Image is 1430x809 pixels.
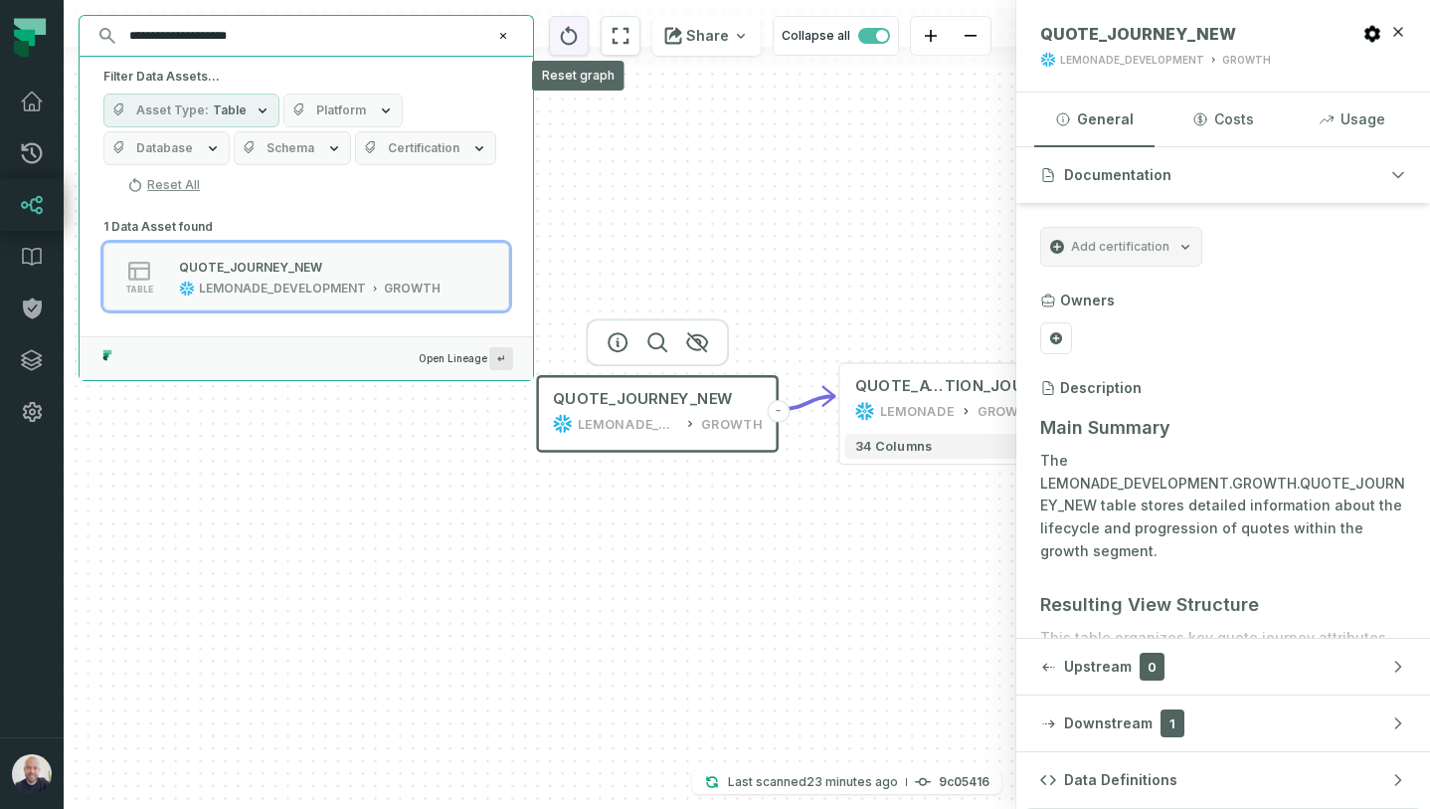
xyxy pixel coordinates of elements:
[945,376,1065,396] span: TION_JOURNEY
[199,281,366,297] div: LEMONADE_DEVELOPMENT
[103,69,509,85] h5: Filter Data Assets...
[12,754,52,794] img: avatar of Daniel Ochoa Bimblich
[1064,713,1153,733] span: Downstream
[316,102,366,118] span: Platform
[773,16,899,56] button: Collapse all
[125,285,153,295] span: table
[701,414,763,434] div: GROWTH
[388,140,459,156] span: Certification
[1040,414,1406,442] h3: Main Summary
[119,169,208,201] button: Reset All
[355,131,496,165] button: Certification
[1040,591,1406,619] h3: Resulting View Structure
[553,389,733,409] span: QUOTE_JOURNEY_NEW
[103,243,509,310] button: tableLEMONADE_DEVELOPMENTGROWTH
[493,26,513,46] button: Clear search query
[80,213,533,336] div: Suggestions
[855,376,945,396] span: QUOTE_ATTRIBU
[911,17,951,56] button: zoom in
[419,347,513,370] span: Open Lineage
[384,281,441,297] div: GROWTH
[179,260,322,275] div: QUOTE_JOURNEY_NEW
[1064,165,1171,185] span: Documentation
[783,396,835,409] g: Edge from 80d83414168985694bc29b21ee72f9a9 to bc02bb778152e1c859e649767bf4fcd4
[978,401,1039,421] div: GROWTH
[767,400,790,423] button: -
[1161,709,1184,737] span: 1
[1162,93,1283,146] button: Costs
[855,376,1065,396] div: QUOTE_ATTRIBUTION_JOURNEY
[728,772,898,792] p: Last scanned
[103,213,509,336] div: 1 Data Asset found
[1222,53,1271,68] div: GROWTH
[213,102,247,118] span: Table
[1060,378,1142,398] h3: Description
[855,439,933,454] span: 34 columns
[1292,93,1412,146] button: Usage
[267,140,314,156] span: Schema
[234,131,351,165] button: Schema
[1040,450,1406,563] p: The LEMONADE_DEVELOPMENT.GROWTH.QUOTE_JOURNEY_NEW table stores detailed information about the lif...
[1040,24,1236,44] span: QUOTE_JOURNEY_NEW
[880,401,955,421] div: LEMONADE
[103,94,279,127] button: Asset TypeTable
[283,94,403,127] button: Platform
[1040,227,1202,267] button: Add certification
[806,774,898,789] relative-time: Oct 15, 2025, 4:44 PM GMT+3
[136,102,209,118] span: Asset Type
[939,776,989,788] h4: 9c05416
[1060,291,1115,310] h3: Owners
[652,16,761,56] button: Share
[1064,770,1177,790] span: Data Definitions
[1016,639,1430,695] button: Upstream0
[1016,696,1430,751] button: Downstream1
[692,770,1001,794] button: Last scanned[DATE] 4:44:45 PM9c05416
[1034,93,1155,146] button: General
[532,61,625,91] div: Reset graph
[103,131,230,165] button: Database
[1071,239,1169,255] span: Add certification
[1140,653,1164,681] span: 0
[1060,53,1204,68] div: LEMONADE_DEVELOPMENT
[489,347,513,370] span: Press ↵ to add a new Data Asset to the graph
[1016,147,1430,203] button: Documentation
[1064,657,1132,677] span: Upstream
[951,17,990,56] button: zoom out
[136,140,193,156] span: Database
[578,414,679,434] div: LEMONADE_DEVELOPMENT
[1016,752,1430,808] button: Data Definitions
